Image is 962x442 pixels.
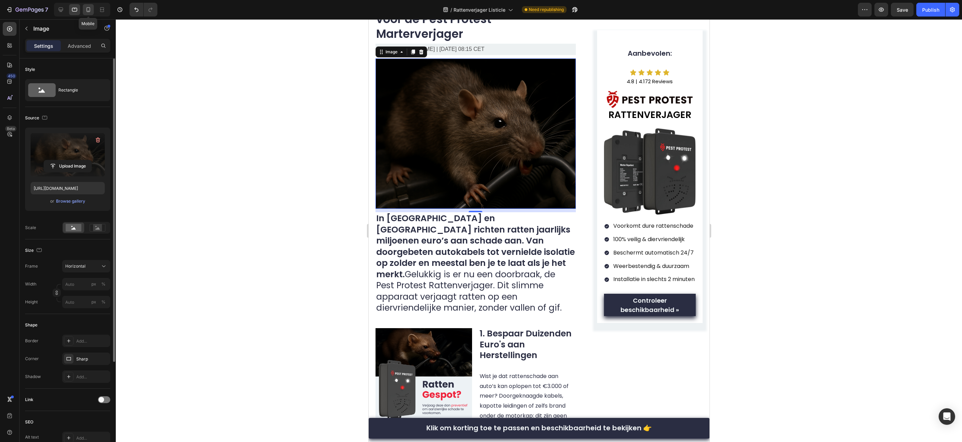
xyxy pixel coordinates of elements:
[34,42,53,50] p: Settings
[891,3,914,17] button: Save
[50,197,54,205] span: or
[25,281,36,287] label: Width
[450,6,452,13] span: /
[90,280,98,288] button: %
[922,6,939,13] div: Publish
[897,7,908,13] span: Save
[245,202,326,212] p: Voorkomt dure rattenschade
[68,42,91,50] p: Advanced
[235,274,327,297] a: Controleer beschikbaarheid »
[5,126,16,131] div: Beta
[245,256,326,266] p: Installatie in slechts 2 minuten
[245,242,326,252] p: Weerbestendig & duurzaam
[25,374,41,380] div: Shadow
[58,82,100,98] div: Rectangle
[238,72,324,89] img: gempages_572837103864382279-40830276-00c4-4263-9a50-01648542c552.png
[25,66,35,73] div: Style
[33,24,92,33] p: Image
[99,280,108,288] button: px
[25,419,33,425] div: SEO
[56,198,86,205] button: Browse gallery
[65,263,86,269] span: Horizontal
[45,6,48,14] p: 7
[62,278,110,290] input: px%
[25,434,39,440] div: Alt text
[130,3,157,17] div: Undo/Redo
[62,296,110,308] input: px%
[76,374,109,380] div: Add...
[258,59,304,66] span: 4.8 | 4.172 Reviews
[76,356,109,362] div: Sharp
[454,6,505,13] span: Rattenverjager Listicle
[76,338,109,344] div: Add...
[25,263,38,269] label: Frame
[25,338,38,344] div: Border
[245,215,326,225] p: 100% veilig & diervriendelijk
[3,3,51,17] button: 7
[91,281,96,287] div: px
[25,299,38,305] label: Height
[25,356,39,362] div: Corner
[101,281,105,287] div: %
[25,322,37,328] div: Shape
[101,299,105,305] div: %
[916,3,945,17] button: Publish
[99,298,108,306] button: px
[25,246,43,255] div: Size
[529,7,564,13] span: Need republishing
[90,298,98,306] button: %
[252,277,310,295] span: Controleer beschikbaarheid »
[245,229,326,239] p: Beschermt automatisch 24/7
[56,198,85,204] div: Browse gallery
[76,435,109,441] div: Add...
[240,89,323,102] strong: RATTENVERJAGER
[259,29,303,39] span: Aanbevolen:
[62,260,110,272] button: Horizontal
[369,19,709,442] iframe: Design area
[31,182,105,194] input: https://example.com/image.jpg
[44,160,92,172] button: Upload Image
[25,114,49,123] div: Source
[25,225,36,231] div: Scale
[235,106,327,197] img: gempages_572837103864382279-6fc6bbf7-a9a3-4f84-b573-88b54ac69886.png
[91,299,96,305] div: px
[25,397,33,403] div: Link
[939,408,955,425] div: Open Intercom Messenger
[7,73,16,79] div: 450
